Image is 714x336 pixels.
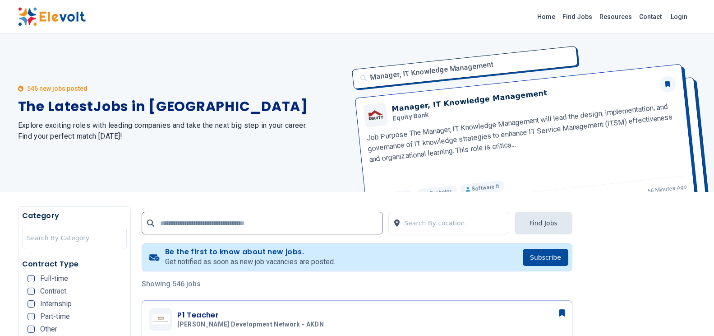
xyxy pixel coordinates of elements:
[142,279,572,289] p: Showing 546 jobs
[40,288,66,295] span: Contract
[596,9,636,24] a: Resources
[515,212,572,234] button: Find Jobs
[165,247,335,257] h4: Be the first to know about new jobs.
[40,300,72,308] span: Internship
[22,259,127,270] h5: Contract Type
[28,275,35,282] input: Full-time
[40,275,68,282] span: Full-time
[523,249,568,266] button: Subscribe
[665,8,693,26] a: Login
[28,300,35,308] input: Internship
[177,310,327,321] h3: P1 Teacher
[28,326,35,333] input: Other
[18,120,346,142] h2: Explore exciting roles with leading companies and take the next big step in your career. Find you...
[27,84,88,93] p: 546 new jobs posted
[18,98,346,115] h1: The Latest Jobs in [GEOGRAPHIC_DATA]
[559,9,596,24] a: Find Jobs
[40,326,57,333] span: Other
[28,288,35,295] input: Contract
[165,257,335,267] p: Get notified as soon as new job vacancies are posted.
[22,210,127,221] h5: Category
[152,314,170,325] img: Aga Khan Development Network - AKDN
[534,9,559,24] a: Home
[636,9,665,24] a: Contact
[18,7,86,26] img: Elevolt
[40,313,70,320] span: Part-time
[177,321,324,329] span: [PERSON_NAME] Development Network - AKDN
[28,313,35,320] input: Part-time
